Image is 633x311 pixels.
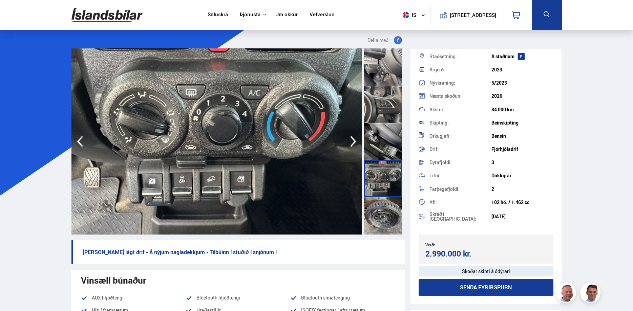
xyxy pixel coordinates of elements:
li: Bluetooth hljóðtengi [186,294,290,302]
div: Akstur: [429,107,491,112]
div: Fjórhjóladrif [491,147,553,152]
div: 3 [491,160,553,165]
div: Skoðar skipti á ódýrari [419,266,554,276]
div: Á staðnum [491,54,553,59]
div: Litur: [429,173,491,178]
img: svg+xml;base64,PHN2ZyB4bWxucz0iaHR0cDovL3d3dy53My5vcmcvMjAwMC9zdmciIHdpZHRoPSI1MTIiIGhlaWdodD0iNT... [403,12,409,18]
div: Árgerð: [429,67,491,72]
a: Söluskrá [208,12,228,19]
div: 2023 [491,67,553,72]
div: Afl: [429,200,491,205]
div: Skráð í [GEOGRAPHIC_DATA]: [429,212,491,221]
div: Bensín [491,133,553,139]
span: is [400,12,417,18]
div: 2.990.000 kr. [425,249,484,258]
div: Dyrafjöldi: [429,160,491,165]
div: 2 [491,186,553,192]
div: Beinskipting [491,120,553,126]
button: is [400,5,430,25]
div: 102 hö. / 1.462 cc. [491,200,553,205]
button: Senda fyrirspurn [419,279,554,296]
a: Vefverslun [310,12,335,19]
div: 84 000 km. [491,107,553,112]
img: G0Ugv5HjCgRt.svg [71,4,143,26]
div: Staðsetning: [429,54,491,59]
div: Drif: [429,147,491,152]
div: Dökkgrár [491,173,553,178]
a: [STREET_ADDRESS] [434,5,500,25]
div: Nýskráning: [429,81,491,85]
div: Orkugjafi: [429,134,491,138]
div: Vinsæll búnaður [81,275,395,285]
button: Opna LiveChat spjallviðmót [5,3,26,23]
button: Deila með: [365,36,405,44]
img: 3689734.jpeg [71,48,362,235]
div: 5/2023 [491,80,553,86]
div: [DATE] [491,214,553,219]
button: Þjónusta [240,12,260,18]
div: Skipting: [429,120,491,125]
img: siFngHWaQ9KaOqBr.png [557,284,577,304]
div: 2026 [491,93,553,99]
li: Bluetooth símatenging [290,294,395,302]
button: [STREET_ADDRESS] [452,12,494,18]
div: Næsta skoðun: [429,94,491,98]
div: Farþegafjöldi: [429,187,491,192]
li: AUX hljóðtengi [81,294,186,302]
a: Um okkur [275,12,298,19]
img: FbJEzSuNWCJXmdc-.webp [581,284,602,304]
p: [PERSON_NAME] lágt drif - Á nýjum nagladekkjum - Tilbúinn í stuðið í snjónum ! [71,240,405,264]
div: Verð: [425,242,486,247]
span: Deila með: [367,36,390,44]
